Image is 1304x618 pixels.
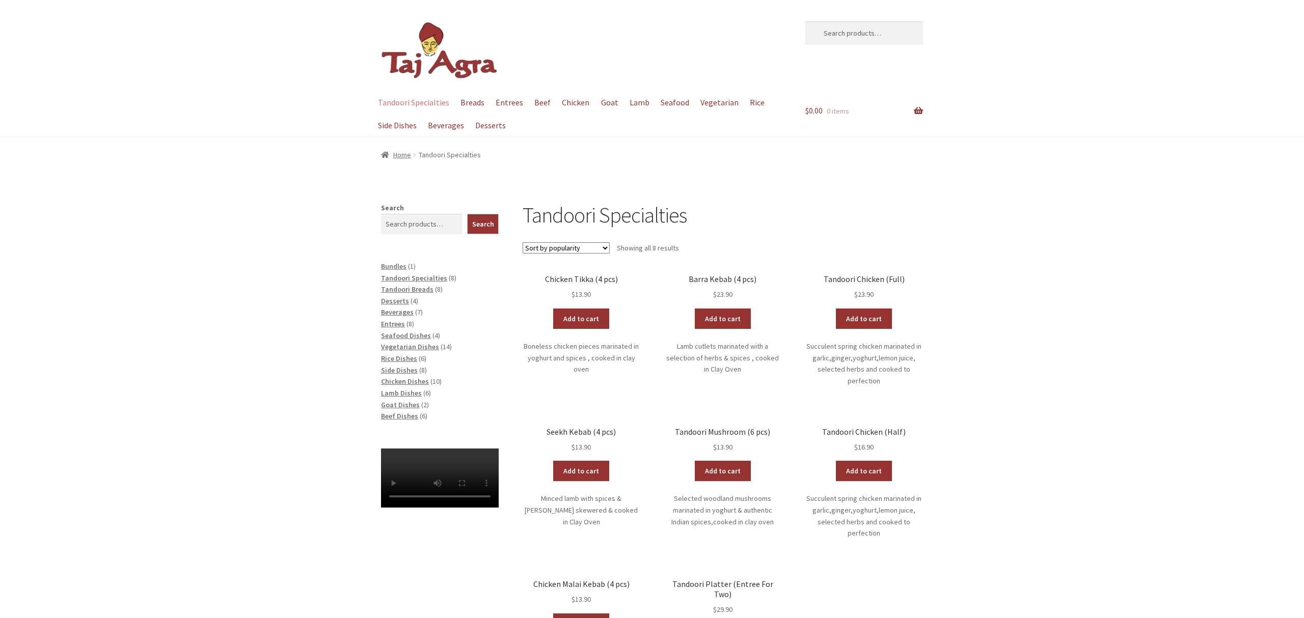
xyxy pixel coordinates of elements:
bdi: 13.90 [572,595,591,604]
h2: Barra Kebab (4 pcs) [664,274,781,284]
a: Rice [745,91,770,114]
a: Goat Dishes [381,400,420,409]
span: 7 [417,307,421,317]
a: Barra Kebab (4 pcs) $23.90 [664,274,781,300]
a: Beef Dishes [381,411,418,420]
span: 6 [425,388,429,398]
span: 8 [437,285,441,294]
h2: Tandoori Mushroom (6 pcs) [664,427,781,437]
a: Add to cart: “Tandoori Chicken (Full)” [836,308,892,329]
a: Tandoori Chicken (Half) $16.90 [805,427,923,453]
a: Seafood [656,91,694,114]
a: Seekh Kebab (4 pcs) $13.90 [523,427,640,453]
a: Desserts [381,296,409,305]
span: 2 [423,400,427,409]
p: Selected woodland mushrooms marinated in yoghurt & authentic Indian spices,cooked in clay oven [664,493,781,527]
a: Add to cart: “Barra Kebab (4 pcs)” [695,308,751,329]
p: Minced lamb with spices & [PERSON_NAME] skewered & cooked in Clay Oven [523,493,640,527]
a: Entrees [381,319,405,328]
a: Chicken [557,91,594,114]
span: 6 [421,354,424,363]
bdi: 23.90 [713,290,732,299]
a: Lamb [624,91,654,114]
h2: Chicken Tikka (4 pcs) [523,274,640,284]
select: Shop order [523,242,610,254]
a: Side Dishes [381,366,418,375]
span: 14 [443,342,450,351]
label: Search [381,203,404,212]
span: 8 [409,319,412,328]
a: Vegetarian [696,91,744,114]
a: Home [381,150,411,159]
span: 8 [451,273,454,283]
span: $ [713,442,717,452]
a: Tandoori Chicken (Full) $23.90 [805,274,923,300]
span: $ [572,290,575,299]
span: 10 [432,377,440,386]
span: 8 [421,366,425,375]
span: $ [713,290,717,299]
span: $ [854,442,858,452]
bdi: 29.90 [713,605,732,614]
a: Add to cart: “Chicken Tikka (4 pcs)” [553,308,609,329]
bdi: 13.90 [713,442,732,452]
p: Showing all 8 results [617,240,679,256]
span: $ [572,595,575,604]
a: Add to cart: “Tandoori Mushroom (6 pcs)” [695,461,751,481]
a: Add to cart: “Seekh Kebab (4 pcs)” [553,461,609,481]
button: Search [467,214,499,234]
a: Tandoori Breads [381,285,433,294]
bdi: 13.90 [572,442,591,452]
a: Side Dishes [373,114,421,137]
p: Boneless chicken pieces marinated in yoghurt and spices , cooked in clay oven [523,341,640,375]
nav: breadcrumbs [381,149,923,161]
a: Chicken Malai Kebab (4 pcs) $13.90 [523,579,640,605]
span: 1 [410,262,414,271]
a: Vegetarian Dishes [381,342,439,351]
a: Add to cart: “Tandoori Chicken (Half)” [836,461,892,481]
a: Breads [455,91,489,114]
a: $0.00 0 items [805,91,923,131]
h2: Tandoori Platter (Entree For Two) [664,579,781,599]
h2: Tandoori Chicken (Full) [805,274,923,284]
a: Chicken Tikka (4 pcs) $13.90 [523,274,640,300]
a: Seafood Dishes [381,331,431,340]
bdi: 23.90 [854,290,874,299]
span: 6 [422,411,425,420]
a: Bundles [381,262,406,271]
span: 0 items [827,106,849,116]
p: Succulent spring chicken marinated in garlic,ginger,yoghurt,lemon juice, selected herbs and cooke... [805,341,923,387]
span: $ [854,290,858,299]
a: Beverages [381,307,414,317]
nav: Primary Navigation [381,91,781,137]
p: Succulent spring chicken marinated in garlic,ginger,yoghurt,lemon juice, selected herbs and cooke... [805,493,923,539]
a: Beverages [423,114,469,137]
h2: Chicken Malai Kebab (4 pcs) [523,579,640,589]
h2: Seekh Kebab (4 pcs) [523,427,640,437]
a: Tandoori Specialties [381,273,447,283]
a: Rice Dishes [381,354,417,363]
a: Goat [596,91,623,114]
a: Lamb Dishes [381,388,422,398]
span: / [411,149,419,161]
a: Tandoori Platter (Entree For Two) $29.90 [664,579,781,615]
a: Tandoori Mushroom (6 pcs) $13.90 [664,427,781,453]
span: $ [572,442,575,452]
a: Chicken Dishes [381,377,429,386]
h2: Tandoori Chicken (Half) [805,427,923,437]
span: $ [805,105,809,116]
h1: Tandoori Specialties [523,202,923,228]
